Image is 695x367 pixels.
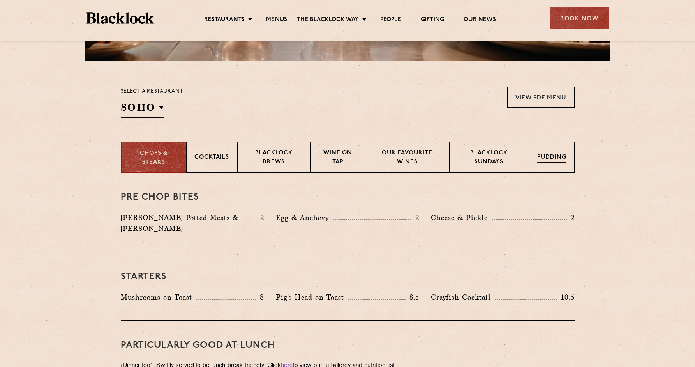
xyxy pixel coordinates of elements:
a: Restaurants [204,16,245,25]
p: Blacklock Sundays [457,149,521,167]
p: 8.5 [406,292,420,302]
div: Book Now [550,7,609,29]
a: Our News [464,16,496,25]
p: Chops & Steaks [129,149,178,167]
p: Egg & Anchovy [276,212,333,223]
p: 8 [256,292,264,302]
p: Wine on Tap [319,149,357,167]
p: Mushrooms on Toast [121,292,196,303]
h2: SOHO [121,101,164,118]
a: Menus [266,16,287,25]
p: Cocktails [194,153,229,163]
p: Our favourite wines [373,149,441,167]
p: Blacklock Brews [245,149,302,167]
h3: PARTICULARLY GOOD AT LUNCH [121,340,575,351]
p: 10.5 [557,292,574,302]
h3: Starters [121,272,575,282]
p: Select a restaurant [121,87,183,97]
h3: Pre Chop Bites [121,192,575,202]
p: 2 [411,213,419,223]
a: People [380,16,401,25]
p: [PERSON_NAME] Potted Meats & [PERSON_NAME] [121,212,256,234]
p: Crayfish Cocktail [431,292,495,303]
a: The Blacklock Way [297,16,358,25]
a: Gifting [421,16,444,25]
img: BL_Textured_Logo-footer-cropped.svg [86,12,154,24]
p: 2 [567,213,575,223]
p: Cheese & Pickle [431,212,492,223]
p: Pudding [537,153,566,163]
p: Pig's Head on Toast [276,292,348,303]
a: View PDF Menu [507,87,575,108]
p: 2 [256,213,264,223]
